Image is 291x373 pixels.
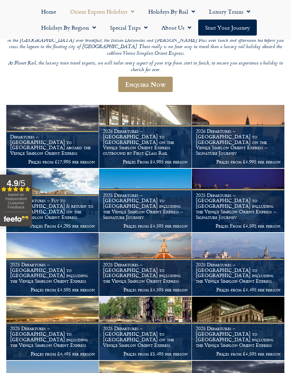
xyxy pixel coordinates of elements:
a: Luxury Trains [202,3,257,20]
p: Prices from £4,595 per person [103,287,188,292]
h1: 2025 Departures – [GEOGRAPHIC_DATA] to [GEOGRAPHIC_DATA] including the Venice Simplon Orient Express [196,262,281,284]
a: 2025 Departures – [GEOGRAPHIC_DATA] to [GEOGRAPHIC_DATA] including the Venice Simplon Orient Expr... [99,233,192,296]
img: venice aboard the Orient Express [6,169,99,232]
p: Prices from £4,595 per person [196,351,281,357]
h1: 2026 Departures – [GEOGRAPHIC_DATA] to [GEOGRAPHIC_DATA] on the Venice Simplon Orient Express out... [103,128,188,156]
a: Special Trips [103,20,155,36]
a: Enquire Now [118,77,173,92]
p: Prices from £5,495 per person [103,351,188,357]
h1: 2025 Departures – [GEOGRAPHIC_DATA] to [GEOGRAPHIC_DATA] including the Venice Simplon Orient Express [103,262,188,284]
h1: 2025 Departures – Fly to [GEOGRAPHIC_DATA] & return to [GEOGRAPHIC_DATA] on the Venice Simplon Or... [10,198,95,220]
h1: 2025 Departures – [GEOGRAPHIC_DATA] to [GEOGRAPHIC_DATA] including the Venice Simplon Orient Expr... [103,192,188,220]
p: As day breaks you awake to ever-changing views as you travel through [GEOGRAPHIC_DATA] towards [G... [6,31,285,57]
a: About Us [155,20,198,36]
h1: 2025 Departures – [GEOGRAPHIC_DATA] to [GEOGRAPHIC_DATA] including the Venice Simplon Orient Express [10,326,95,348]
h1: 2025 Departures – [GEOGRAPHIC_DATA] to [GEOGRAPHIC_DATA] on the Venice Simplon Orient Express [103,326,188,348]
a: Departures – [GEOGRAPHIC_DATA] to [GEOGRAPHIC_DATA] aboard the Venice Simplon Orient Express Pric... [6,105,99,168]
p: Prices from £4,595 per person [10,287,95,292]
a: 2026 Departures – [GEOGRAPHIC_DATA] to [GEOGRAPHIC_DATA] on the Venice Simplon Orient Express – S... [192,105,285,168]
a: Holidays by Rail [141,3,202,20]
p: Prices From £4,995 per person [103,159,188,165]
a: Start your Journey [198,20,257,36]
a: 2025 Departures – [GEOGRAPHIC_DATA] to [GEOGRAPHIC_DATA] including the Venice Simplon Orient Expr... [99,169,192,232]
h1: 2025 Departures – [GEOGRAPHIC_DATA] to [GEOGRAPHIC_DATA] including the Venice Simplon Orient Express [10,262,95,284]
p: Prices from £17,995 per person [10,159,95,165]
h1: 2025 Departures – [GEOGRAPHIC_DATA] to [GEOGRAPHIC_DATA] including the Venice Simplon Orient Expr... [196,192,281,220]
a: 2025 Departures – [GEOGRAPHIC_DATA] to [GEOGRAPHIC_DATA] including the Venice Simplon Orient Expr... [192,169,285,232]
a: Home [34,3,63,20]
a: 2026 Departures – [GEOGRAPHIC_DATA] to [GEOGRAPHIC_DATA] on the Venice Simplon Orient Express out... [99,105,192,168]
p: At Planet Rail, the luxury train travel experts, we will tailor every aspect of your trip from st... [6,60,285,73]
a: Holidays by Region [34,20,103,36]
h1: Departures – [GEOGRAPHIC_DATA] to [GEOGRAPHIC_DATA] aboard the Venice Simplon Orient Express [10,134,95,156]
a: 2025 Departures – [GEOGRAPHIC_DATA] to [GEOGRAPHIC_DATA] including the Venice Simplon Orient Expr... [6,297,99,360]
h1: 2026 Departures – [GEOGRAPHIC_DATA] to [GEOGRAPHIC_DATA] on the Venice Simplon Orient Express – S... [196,128,281,156]
a: 2025 Departures – [GEOGRAPHIC_DATA] to [GEOGRAPHIC_DATA] on the Venice Simplon Orient Express Pri... [99,297,192,360]
p: Prices from £4,495 per person [10,351,95,357]
a: 2025 Departures – Fly to [GEOGRAPHIC_DATA] & return to [GEOGRAPHIC_DATA] on the Venice Simplon Or... [6,169,99,232]
p: Prices from £4,995 per person [196,159,281,165]
p: Prices from £4,495 per person [196,287,281,292]
a: 2025 Departures – [GEOGRAPHIC_DATA] to [GEOGRAPHIC_DATA] including the Venice Simplon Orient Expr... [192,297,285,360]
a: 2025 Departures – [GEOGRAPHIC_DATA] to [GEOGRAPHIC_DATA] including the Venice Simplon Orient Expr... [192,233,285,296]
img: Orient Express Special Venice compressed [192,105,284,168]
a: 2025 Departures – [GEOGRAPHIC_DATA] to [GEOGRAPHIC_DATA] including the Venice Simplon Orient Expr... [6,233,99,296]
nav: Menu [3,3,288,36]
p: Prices from £4,595 per person [103,223,188,229]
p: Prices From £4,595 per person [196,223,281,229]
p: Prices From £4,295 per person [10,223,95,229]
a: Orient Express Holidays [63,3,141,20]
h1: 2025 Departures – [GEOGRAPHIC_DATA] to [GEOGRAPHIC_DATA] including the Venice Simplon Orient Express [196,326,281,348]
